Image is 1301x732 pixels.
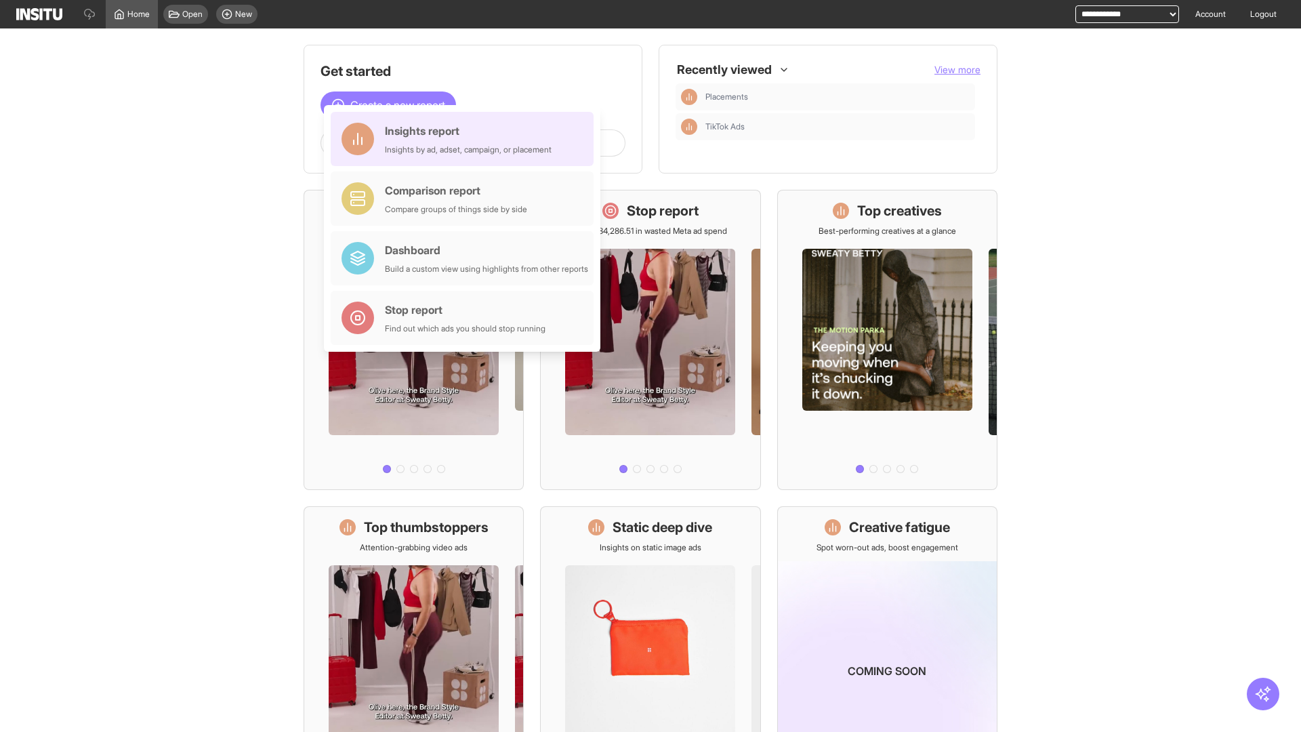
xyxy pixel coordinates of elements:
div: Insights [681,119,697,135]
span: View more [934,64,980,75]
h1: Static deep dive [613,518,712,537]
img: Logo [16,8,62,20]
a: Top creativesBest-performing creatives at a glance [777,190,997,490]
button: View more [934,63,980,77]
div: Dashboard [385,242,588,258]
div: Comparison report [385,182,527,199]
div: Insights by ad, adset, campaign, or placement [385,144,552,155]
div: Stop report [385,302,545,318]
div: Insights report [385,123,552,139]
a: Stop reportSave £34,286.51 in wasted Meta ad spend [540,190,760,490]
span: Placements [705,91,748,102]
div: Insights [681,89,697,105]
div: Find out which ads you should stop running [385,323,545,334]
p: Best-performing creatives at a glance [819,226,956,237]
h1: Top creatives [857,201,942,220]
span: TikTok Ads [705,121,745,132]
span: Create a new report [350,97,445,113]
div: Build a custom view using highlights from other reports [385,264,588,274]
span: Open [182,9,203,20]
span: Home [127,9,150,20]
a: What's live nowSee all active ads instantly [304,190,524,490]
h1: Top thumbstoppers [364,518,489,537]
span: TikTok Ads [705,121,970,132]
button: Create a new report [321,91,456,119]
p: Insights on static image ads [600,542,701,553]
div: Compare groups of things side by side [385,204,527,215]
h1: Get started [321,62,625,81]
p: Attention-grabbing video ads [360,542,468,553]
span: Placements [705,91,970,102]
span: New [235,9,252,20]
h1: Stop report [627,201,699,220]
p: Save £34,286.51 in wasted Meta ad spend [574,226,727,237]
